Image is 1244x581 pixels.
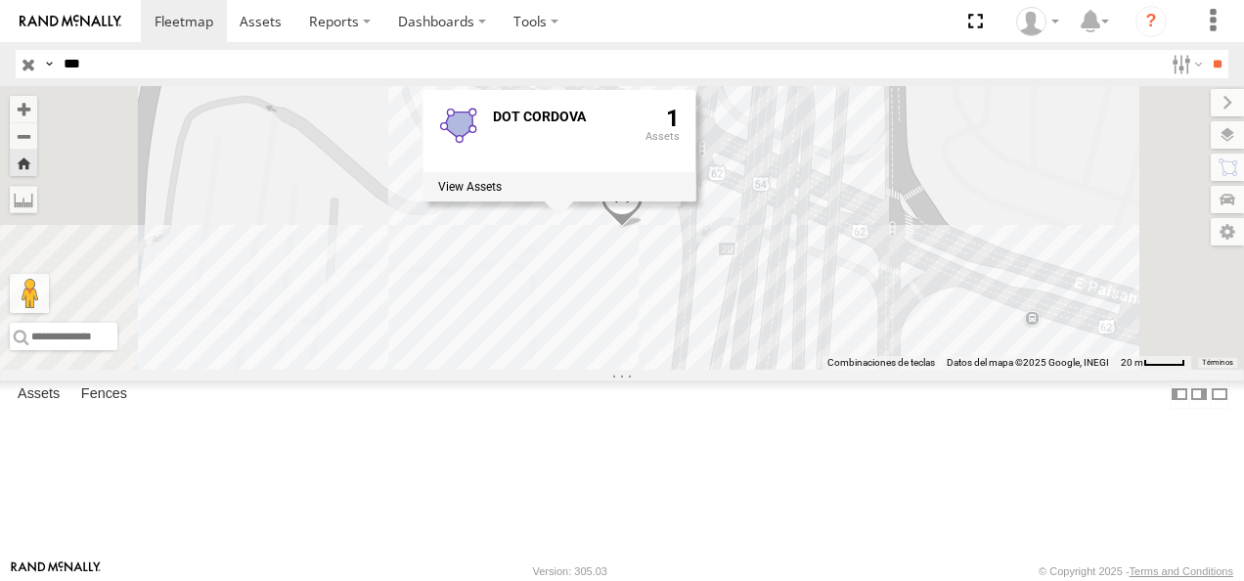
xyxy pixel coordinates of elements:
button: Escala del mapa: 20 m por 39 píxeles [1115,356,1191,370]
label: Fences [71,380,137,408]
div: 1 [645,106,680,168]
a: Términos [1202,359,1233,367]
a: Visit our Website [11,561,101,581]
label: Dock Summary Table to the Right [1189,380,1209,409]
button: Arrastra al hombrecito al mapa para abrir Street View [10,274,49,313]
button: Zoom Home [10,150,37,176]
div: Fence Name - DOT CORDOVA [493,110,630,124]
label: Search Filter Options [1164,50,1206,78]
button: Combinaciones de teclas [827,356,935,370]
a: Terms and Conditions [1130,565,1233,577]
div: Version: 305.03 [533,565,607,577]
button: Zoom in [10,96,37,122]
img: rand-logo.svg [20,15,121,28]
div: © Copyright 2025 - [1039,565,1233,577]
label: Map Settings [1211,218,1244,246]
span: 20 m [1121,357,1143,368]
label: Measure [10,186,37,213]
label: Assets [8,380,69,408]
button: Zoom out [10,122,37,150]
span: Datos del mapa ©2025 Google, INEGI [947,357,1109,368]
label: View assets associated with this fence [438,180,502,194]
div: antonio fernandez [1009,7,1066,36]
label: Hide Summary Table [1210,380,1229,409]
label: Dock Summary Table to the Left [1170,380,1189,409]
i: ? [1135,6,1167,37]
label: Search Query [41,50,57,78]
